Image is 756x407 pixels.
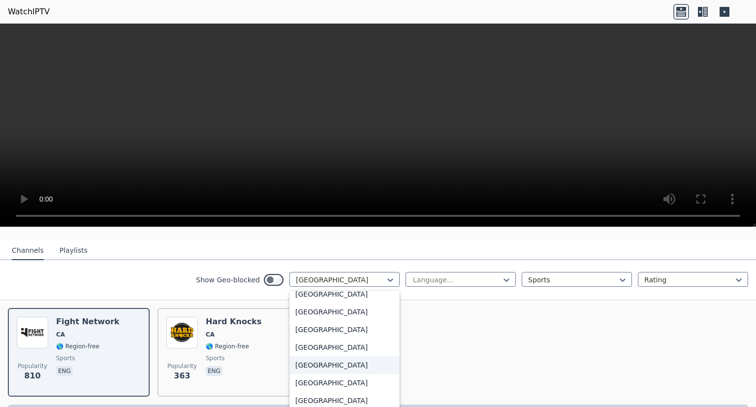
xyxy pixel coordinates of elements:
button: Playlists [60,241,88,260]
span: sports [56,354,75,362]
span: CA [206,331,215,339]
div: [GEOGRAPHIC_DATA] [289,374,400,392]
span: CA [56,331,65,339]
span: Popularity [18,362,47,370]
div: [GEOGRAPHIC_DATA] [289,321,400,339]
span: 810 [24,370,40,382]
p: eng [206,366,222,376]
span: 🌎 Region-free [56,342,99,350]
div: [GEOGRAPHIC_DATA] [289,303,400,321]
img: Fight Network [17,317,48,348]
div: [GEOGRAPHIC_DATA] [289,356,400,374]
span: sports [206,354,224,362]
button: Channels [12,241,44,260]
h6: Fight Network [56,317,120,327]
span: 363 [174,370,190,382]
img: Hard Knocks [166,317,198,348]
div: [GEOGRAPHIC_DATA] [289,285,400,303]
span: Popularity [167,362,197,370]
a: WatchIPTV [8,6,50,18]
p: eng [56,366,73,376]
h6: Hard Knocks [206,317,262,327]
div: [GEOGRAPHIC_DATA] [289,339,400,356]
span: 🌎 Region-free [206,342,249,350]
label: Show Geo-blocked [196,275,260,285]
